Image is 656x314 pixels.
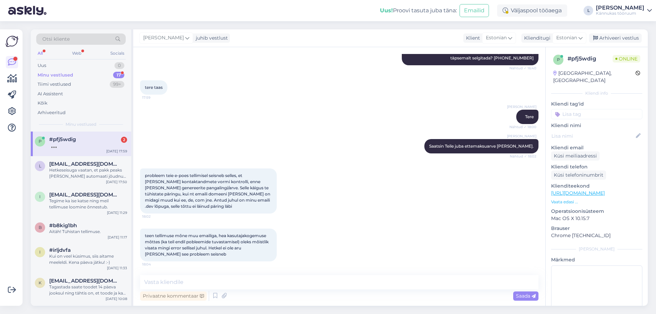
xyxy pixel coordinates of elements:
[553,70,635,84] div: [GEOGRAPHIC_DATA], [GEOGRAPHIC_DATA]
[49,253,127,265] div: Kui on veel küsimus, siis aitame meeleldi. Kena päeva jätku! :-)
[42,36,70,43] span: Otsi kliente
[509,124,536,129] span: Nähtud ✓ 18:00
[551,190,605,196] a: [URL][DOMAIN_NAME]
[429,144,534,149] span: Saatsin Teile juba ettemaksuarve [PERSON_NAME].
[551,232,642,239] p: Chrome [TECHNICAL_ID]
[486,34,507,42] span: Estonian
[143,34,184,42] span: [PERSON_NAME]
[460,4,489,17] button: Emailid
[557,57,560,62] span: p
[551,90,642,96] div: Kliendi info
[521,35,550,42] div: Klienditugi
[596,5,644,11] div: [PERSON_NAME]
[142,214,168,219] span: 18:02
[39,194,41,199] span: i
[38,91,63,97] div: AI Assistent
[108,235,127,240] div: [DATE] 11:17
[142,262,168,267] span: 18:04
[36,49,44,58] div: All
[551,170,606,180] div: Küsi telefoninumbrit
[507,104,536,109] span: [PERSON_NAME]
[551,151,600,161] div: Küsi meiliaadressi
[38,72,73,79] div: Minu vestlused
[39,163,41,168] span: l
[551,208,642,215] p: Operatsioonisüsteem
[510,154,536,159] span: Nähtud ✓ 18:02
[145,85,163,90] span: tere taas
[525,114,534,119] span: Tere
[49,136,76,142] span: #pfj5wdig
[49,198,127,210] div: Tegime ka ise katse ning meil tellimuse loomine õnnestub.
[49,161,120,167] span: liia.l6pp@gmail.com
[516,293,536,299] span: Saada
[551,182,642,190] p: Klienditeekond
[107,210,127,215] div: [DATE] 11:29
[551,163,642,170] p: Kliendi telefon
[49,278,120,284] span: kaia.kirsimagi@gmail.com
[114,62,124,69] div: 0
[145,173,271,209] span: probleem teie e-poes tellimisel seisneb selles, et [PERSON_NAME] kontaktandmete vormi kontrolli, ...
[589,33,642,43] div: Arhiveeri vestlus
[551,256,642,263] p: Märkmed
[49,167,127,179] div: Hetkeseisuga vaatan, et pakk peaks [PERSON_NAME] automaati jõudnud. Kas selle kohta [PERSON_NAME]...
[121,137,127,143] div: 2
[142,95,168,100] span: 17:59
[509,66,536,71] span: Nähtud ✓ 16:40
[380,6,457,15] div: Proovi tasuta juba täna:
[38,109,66,116] div: Arhiveeritud
[39,225,42,230] span: b
[551,215,642,222] p: Mac OS X 10.15.7
[584,6,593,15] div: L
[551,225,642,232] p: Brauser
[49,222,77,229] span: #b8kig1bh
[568,55,613,63] div: # pfj5wdig
[551,246,642,252] div: [PERSON_NAME]
[507,134,536,139] span: [PERSON_NAME]
[463,35,480,42] div: Klient
[551,109,642,119] input: Lisa tag
[556,34,577,42] span: Estonian
[551,100,642,108] p: Kliendi tag'id
[140,291,207,301] div: Privaatne kommentaar
[106,296,127,301] div: [DATE] 10:08
[107,265,127,271] div: [DATE] 11:33
[596,11,644,16] div: Kännukas tööruum
[551,144,642,151] p: Kliendi email
[71,49,83,58] div: Web
[38,62,46,69] div: Uus
[38,81,71,88] div: Tiimi vestlused
[38,100,47,107] div: Kõik
[49,192,120,198] span: info@konoven.dev
[613,55,640,63] span: Online
[193,35,228,42] div: juhib vestlust
[39,249,41,255] span: i
[106,179,127,185] div: [DATE] 17:50
[596,5,652,16] a: [PERSON_NAME]Kännukas tööruum
[49,229,127,235] div: Aitäh! Tühistan tellimuse.
[39,280,42,285] span: k
[39,139,42,144] span: p
[5,35,18,48] img: Askly Logo
[145,233,270,257] span: teen tellimuse mõne muu emailiga, hea kasutajakogemuse mõttes (ka teil endil pobleemide tuvastami...
[380,7,393,14] b: Uus!
[109,49,126,58] div: Socials
[49,247,71,253] span: #irljdvfa
[497,4,567,17] div: Väljaspool tööaega
[113,72,124,79] div: 17
[106,149,127,154] div: [DATE] 17:59
[551,122,642,129] p: Kliendi nimi
[49,284,127,296] div: Tagastada saate toodet 14 päeva jooksul ning tähtis on, et toode ja ka pakend oleks uueväärne.
[551,199,642,205] p: Vaata edasi ...
[110,81,124,88] div: 99+
[551,132,634,140] input: Lisa nimi
[66,121,96,127] span: Minu vestlused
